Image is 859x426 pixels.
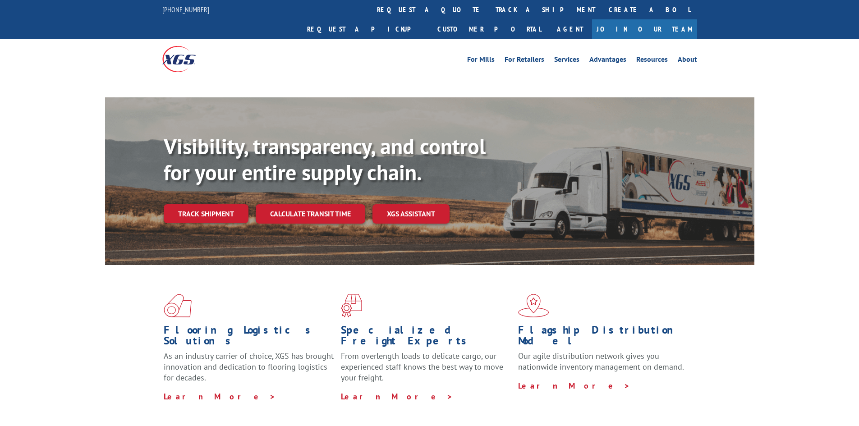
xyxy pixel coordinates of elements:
a: Resources [636,56,668,66]
a: Services [554,56,579,66]
a: Customer Portal [431,19,548,39]
a: Advantages [589,56,626,66]
a: For Mills [467,56,495,66]
h1: Flagship Distribution Model [518,325,689,351]
a: For Retailers [505,56,544,66]
h1: Specialized Freight Experts [341,325,511,351]
img: xgs-icon-focused-on-flooring-red [341,294,362,317]
a: Request a pickup [300,19,431,39]
img: xgs-icon-total-supply-chain-intelligence-red [164,294,192,317]
a: Join Our Team [592,19,697,39]
a: Track shipment [164,204,248,223]
p: From overlength loads to delicate cargo, our experienced staff knows the best way to move your fr... [341,351,511,391]
a: Learn More > [341,391,453,402]
b: Visibility, transparency, and control for your entire supply chain. [164,132,486,186]
a: Calculate transit time [256,204,365,224]
h1: Flooring Logistics Solutions [164,325,334,351]
a: Agent [548,19,592,39]
a: Learn More > [518,380,630,391]
a: About [678,56,697,66]
a: [PHONE_NUMBER] [162,5,209,14]
img: xgs-icon-flagship-distribution-model-red [518,294,549,317]
a: Learn More > [164,391,276,402]
span: As an industry carrier of choice, XGS has brought innovation and dedication to flooring logistics... [164,351,334,383]
span: Our agile distribution network gives you nationwide inventory management on demand. [518,351,684,372]
a: XGS ASSISTANT [372,204,450,224]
